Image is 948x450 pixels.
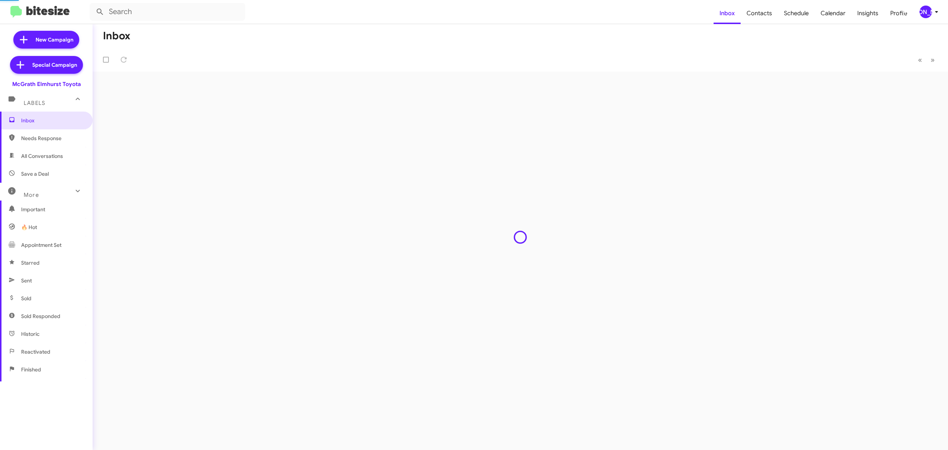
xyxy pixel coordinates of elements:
input: Search [90,3,245,21]
div: [PERSON_NAME] [919,6,932,18]
a: Special Campaign [10,56,83,74]
button: Next [926,52,939,67]
span: Sent [21,277,32,284]
h1: Inbox [103,30,130,42]
button: Previous [914,52,927,67]
span: Finished [21,366,41,373]
span: Sold [21,295,31,302]
a: Profile [884,3,913,24]
span: Needs Response [21,135,84,142]
div: McGrath Elmhurst Toyota [12,80,81,88]
span: 🔥 Hot [21,224,37,231]
a: New Campaign [13,31,79,49]
a: Schedule [778,3,815,24]
a: Contacts [741,3,778,24]
span: Historic [21,330,40,338]
span: All Conversations [21,152,63,160]
span: Appointment Set [21,241,61,249]
span: New Campaign [36,36,73,43]
a: Calendar [815,3,851,24]
span: Save a Deal [21,170,49,178]
span: Important [21,206,84,213]
span: « [918,55,922,64]
span: Special Campaign [32,61,77,69]
a: Insights [851,3,884,24]
span: More [24,192,39,198]
span: » [931,55,935,64]
button: [PERSON_NAME] [913,6,940,18]
nav: Page navigation example [914,52,939,67]
span: Inbox [21,117,84,124]
a: Inbox [714,3,741,24]
span: Starred [21,259,40,267]
span: Labels [24,100,45,106]
span: Sold Responded [21,312,60,320]
span: Reactivated [21,348,50,355]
